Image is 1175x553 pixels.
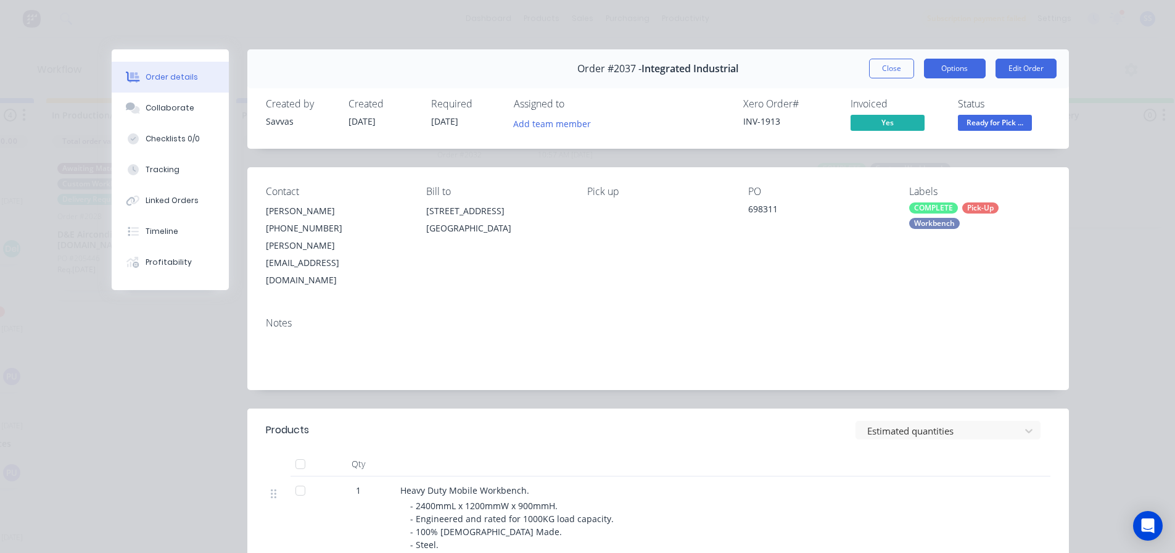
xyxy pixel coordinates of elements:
div: Pick up [587,186,728,197]
button: Add team member [506,115,597,131]
div: Labels [909,186,1050,197]
button: Linked Orders [112,185,229,216]
div: Bill to [426,186,567,197]
div: Contact [266,186,407,197]
div: COMPLETE [909,202,958,214]
div: Savvas [266,115,334,128]
div: PO [748,186,889,197]
button: Order details [112,62,229,93]
div: INV-1913 [743,115,836,128]
button: Ready for Pick ... [958,115,1032,133]
div: Xero Order # [743,98,836,110]
button: Profitability [112,247,229,278]
button: Options [924,59,986,78]
div: Checklists 0/0 [146,133,200,144]
div: [PERSON_NAME] [266,202,407,220]
span: Yes [851,115,925,130]
div: [PHONE_NUMBER] [266,220,407,237]
div: Tracking [146,164,179,175]
div: [STREET_ADDRESS][GEOGRAPHIC_DATA] [426,202,567,242]
div: Profitability [146,257,192,268]
div: Assigned to [514,98,637,110]
div: Created by [266,98,334,110]
button: Tracking [112,154,229,185]
button: Add team member [514,115,598,131]
div: Workbench [909,218,960,229]
div: [PERSON_NAME][PHONE_NUMBER][PERSON_NAME][EMAIL_ADDRESS][DOMAIN_NAME] [266,202,407,289]
span: Ready for Pick ... [958,115,1032,130]
span: Heavy Duty Mobile Workbench. [400,484,529,496]
span: Order #2037 - [577,63,641,75]
div: Open Intercom Messenger [1133,511,1163,541]
div: Required [431,98,499,110]
div: Pick-Up [962,202,999,214]
div: Notes [266,317,1050,329]
div: Linked Orders [146,195,199,206]
span: [DATE] [348,115,376,127]
div: [GEOGRAPHIC_DATA] [426,220,567,237]
button: Edit Order [996,59,1057,78]
span: 1 [356,484,361,497]
div: Collaborate [146,102,194,114]
button: Close [869,59,914,78]
div: Products [266,423,309,438]
div: Timeline [146,226,178,237]
div: Invoiced [851,98,943,110]
div: [PERSON_NAME][EMAIL_ADDRESS][DOMAIN_NAME] [266,237,407,289]
div: Status [958,98,1050,110]
button: Checklists 0/0 [112,123,229,154]
span: [DATE] [431,115,458,127]
span: Integrated Industrial [641,63,738,75]
button: Collaborate [112,93,229,123]
div: Qty [321,452,395,476]
div: Created [348,98,416,110]
div: [STREET_ADDRESS] [426,202,567,220]
div: 698311 [748,202,889,220]
div: Order details [146,72,198,83]
button: Timeline [112,216,229,247]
